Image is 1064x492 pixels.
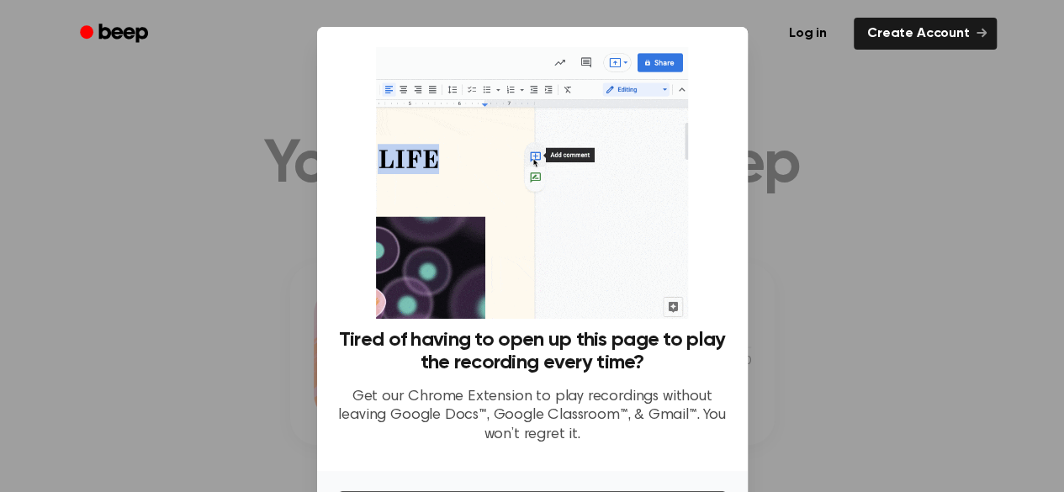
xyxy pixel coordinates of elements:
[854,18,997,50] a: Create Account
[376,47,688,319] img: Beep extension in action
[68,18,163,50] a: Beep
[772,14,844,53] a: Log in
[337,329,728,374] h3: Tired of having to open up this page to play the recording every time?
[337,388,728,445] p: Get our Chrome Extension to play recordings without leaving Google Docs™, Google Classroom™, & Gm...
